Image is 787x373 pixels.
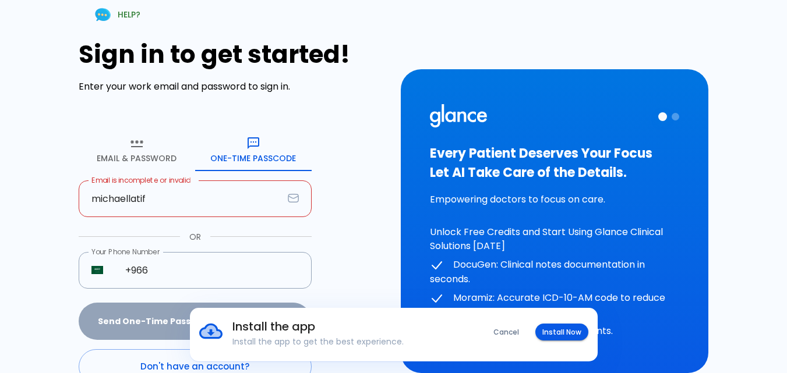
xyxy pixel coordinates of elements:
[486,324,526,340] button: Cancel
[430,193,680,207] p: Empowering doctors to focus on care.
[79,80,387,94] p: Enter your work email and password to sign in.
[93,5,113,25] img: Chat Support
[430,258,680,286] p: DocuGen: Clinical notes documentation in seconds.
[535,324,588,340] button: Install Now
[430,291,680,319] p: Moramiz: Accurate ICD-10-AM code to reduce insurance hassle.
[79,129,195,171] button: Email & Password
[232,336,456,347] p: Install the app to get the best experience.
[430,225,680,253] p: Unlock Free Credits and Start Using Glance Clinical Solutions [DATE]
[79,40,387,69] h1: Sign in to get started!
[189,231,201,243] p: OR
[195,129,312,171] button: One-Time Passcode
[232,317,456,336] h6: Install the app
[87,260,108,280] button: Select country
[79,180,283,217] input: dr.ahmed@clinic.com
[91,266,103,274] img: unknown
[430,144,680,182] h3: Every Patient Deserves Your Focus Let AI Take Care of the Details.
